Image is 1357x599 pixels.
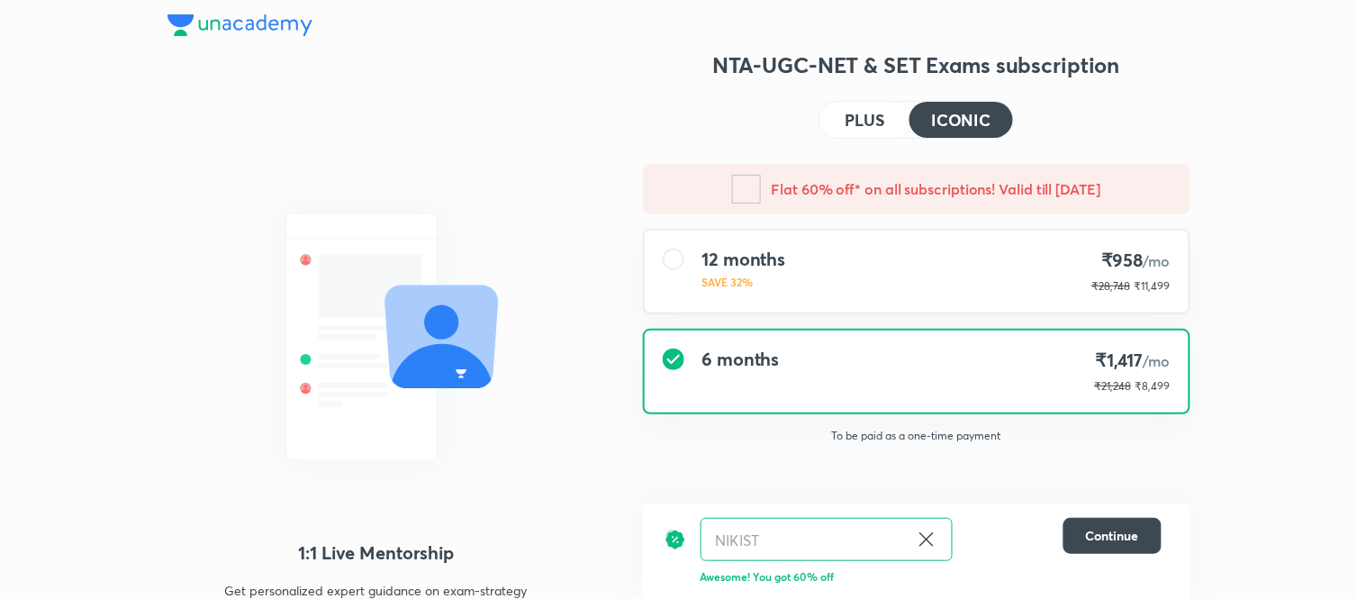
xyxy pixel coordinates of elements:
[702,274,786,290] p: SAVE 32%
[167,180,585,494] img: LMP_066b47ebaa.svg
[702,249,786,270] h4: 12 months
[701,519,909,561] input: Have a referral code?
[1135,379,1171,393] span: ₹8,499
[772,178,1101,200] h5: Flat 60% off* on all subscriptions! Valid till [DATE]
[819,102,909,138] button: PLUS
[629,429,1205,443] p: To be paid as a one-time payment
[1095,349,1171,373] h4: ₹1,417
[167,540,585,567] h4: 1:1 Live Mentorship
[701,568,1162,585] p: Awesome! You got 60% off
[1095,378,1132,395] p: ₹21,248
[1092,278,1131,295] p: ₹28,748
[702,349,780,370] h4: 6 months
[909,102,1012,138] button: ICONIC
[665,518,686,561] img: discount
[643,50,1190,79] h3: NTA-UGC-NET & SET Exams subscription
[1144,251,1171,270] span: /mo
[1144,351,1171,370] span: /mo
[931,112,991,128] h4: ICONIC
[1063,518,1162,554] button: Continue
[1135,279,1171,293] span: ₹11,499
[1086,527,1139,545] span: Continue
[732,175,761,204] img: -
[1092,249,1171,273] h4: ₹958
[845,112,884,128] h4: PLUS
[167,14,312,36] img: Company Logo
